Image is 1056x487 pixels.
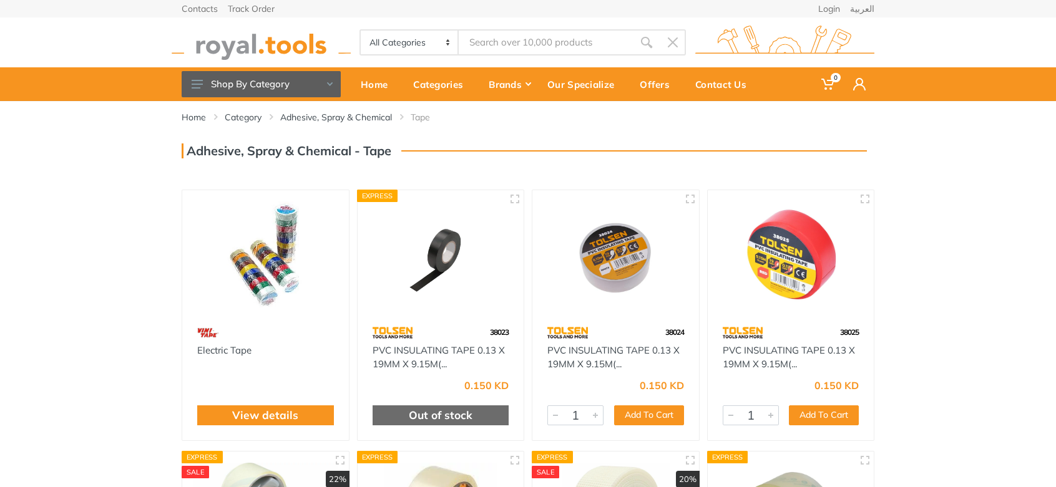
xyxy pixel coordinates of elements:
[172,26,351,60] img: royal.tools Logo
[539,71,631,97] div: Our Specialize
[850,4,874,13] a: العربية
[695,26,874,60] img: royal.tools Logo
[707,451,748,463] div: Express
[831,73,841,82] span: 0
[182,111,206,123] a: Home
[723,344,855,370] a: PVC INSULATING TAPE 0.13 X 19MM X 9.15M(...
[357,190,398,202] div: Express
[361,31,459,54] select: Category
[490,327,509,337] span: 38023
[197,344,252,356] a: Electric Tape
[547,322,588,344] img: 64.webp
[404,71,480,97] div: Categories
[723,322,763,344] img: 64.webp
[232,407,298,423] a: View details
[182,451,223,463] div: Express
[459,29,633,55] input: Site search
[840,327,859,337] span: 38025
[464,380,509,390] div: 0.150 KD
[352,71,404,97] div: Home
[789,405,859,425] button: Add To Cart
[373,405,509,425] div: Out of stock
[631,67,687,101] a: Offers
[182,111,874,123] nav: breadcrumb
[631,71,687,97] div: Offers
[197,322,219,344] img: 11.webp
[665,327,684,337] span: 38024
[687,67,763,101] a: Contact Us
[373,322,413,344] img: 64.webp
[404,67,480,101] a: Categories
[182,4,218,13] a: Contacts
[411,111,449,123] li: Tape
[544,201,688,309] img: Royal Tools - PVC INSULATING TAPE 0.13 X 19MM X 9.15M(WHITE)
[225,111,262,123] a: Category
[532,466,559,478] div: SALE
[182,143,391,158] h3: Adhesive, Spray & Chemical - Tape
[719,201,863,309] img: Royal Tools - PVC INSULATING TAPE 0.13 X 19MM X 9.15M(RED)
[480,71,539,97] div: Brands
[182,466,209,478] div: SALE
[193,201,338,309] img: Royal Tools - Electric Tape
[532,451,573,463] div: Express
[369,201,513,309] img: Royal Tools - PVC INSULATING TAPE 0.13 X 19MM X 9.15M(BLACK)
[228,4,275,13] a: Track Order
[687,71,763,97] div: Contact Us
[818,4,840,13] a: Login
[547,344,680,370] a: PVC INSULATING TAPE 0.13 X 19MM X 9.15M(...
[813,67,844,101] a: 0
[539,67,631,101] a: Our Specialize
[280,111,392,123] a: Adhesive, Spray & Chemical
[814,380,859,390] div: 0.150 KD
[640,380,684,390] div: 0.150 KD
[373,344,505,370] a: PVC INSULATING TAPE 0.13 X 19MM X 9.15M(...
[352,67,404,101] a: Home
[614,405,684,425] button: Add To Cart
[182,71,341,97] button: Shop By Category
[357,451,398,463] div: Express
